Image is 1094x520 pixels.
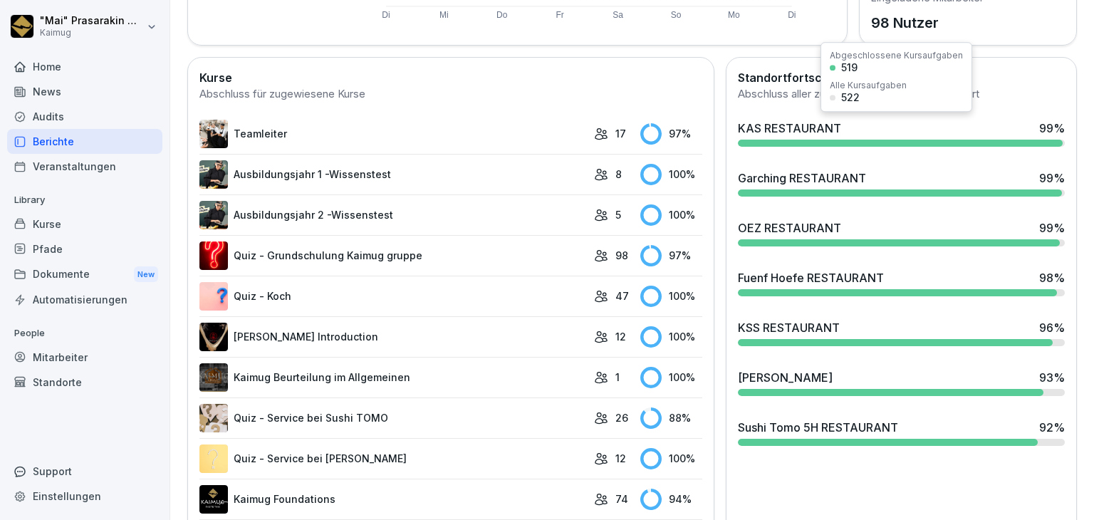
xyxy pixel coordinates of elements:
[40,15,144,27] p: "Mai" Prasarakin Natechnanok
[199,120,228,148] img: pytyph5pk76tu4q1kwztnixg.png
[1039,369,1065,386] div: 93 %
[199,444,228,473] img: emg2a556ow6sapjezcrppgxh.png
[732,413,1070,452] a: Sushi Tomo 5H RESTAURANT92%
[199,201,587,229] a: Ausbildungsjahr 2 -Wissenstest
[7,261,162,288] a: DokumenteNew
[7,484,162,509] a: Einstellungen
[7,370,162,395] a: Standorte
[199,485,587,514] a: Kaimug Foundations
[640,164,702,185] div: 100 %
[199,241,587,270] a: Quiz - Grundschulung Kaimug gruppe
[199,363,587,392] a: Kaimug Beurteilung im Allgemeinen
[615,288,629,303] p: 47
[556,10,564,20] text: Fr
[738,219,841,236] div: OEZ RESTAURANT
[615,451,626,466] p: 12
[841,93,860,103] div: 522
[732,114,1070,152] a: KAS RESTAURANT99%
[1039,269,1065,286] div: 98 %
[671,10,682,20] text: So
[738,170,866,187] div: Garching RESTAURANT
[615,329,626,344] p: 12
[7,189,162,212] p: Library
[7,129,162,154] a: Berichte
[199,444,587,473] a: Quiz - Service bei [PERSON_NAME]
[199,86,702,103] div: Abschluss für zugewiesene Kurse
[640,448,702,469] div: 100 %
[7,236,162,261] a: Pfade
[640,489,702,510] div: 94 %
[738,319,840,336] div: KSS RESTAURANT
[615,410,628,425] p: 26
[496,10,508,20] text: Do
[199,160,228,189] img: m7c771e1b5zzexp1p9raqxk8.png
[640,407,702,429] div: 88 %
[199,323,228,351] img: ejcw8pgrsnj3kwnpxq2wy9us.png
[841,63,858,73] div: 519
[382,10,390,20] text: Di
[729,10,741,20] text: Mo
[1039,419,1065,436] div: 92 %
[199,69,702,86] h2: Kurse
[615,207,621,222] p: 5
[199,282,587,311] a: Quiz - Koch
[640,286,702,307] div: 100 %
[640,123,702,145] div: 97 %
[199,323,587,351] a: [PERSON_NAME] Introduction
[615,492,628,506] p: 74
[738,69,1065,86] h2: Standortfortschritt
[732,313,1070,352] a: KSS RESTAURANT96%
[199,160,587,189] a: Ausbildungsjahr 1 -Wissenstest
[738,120,841,137] div: KAS RESTAURANT
[613,10,624,20] text: Sa
[738,369,833,386] div: [PERSON_NAME]
[7,287,162,312] a: Automatisierungen
[1039,319,1065,336] div: 96 %
[732,264,1070,302] a: Fuenf Hoefe RESTAURANT98%
[615,126,626,141] p: 17
[7,154,162,179] a: Veranstaltungen
[732,363,1070,402] a: [PERSON_NAME]93%
[615,248,628,263] p: 98
[134,266,158,283] div: New
[40,28,144,38] p: Kaimug
[7,104,162,129] a: Audits
[615,167,622,182] p: 8
[871,12,984,33] p: 98 Nutzer
[830,81,907,90] div: Alle Kursaufgaben
[1039,219,1065,236] div: 99 %
[7,212,162,236] a: Kurse
[7,345,162,370] a: Mitarbeiter
[199,485,228,514] img: p7t4hv9nngsgdpqtll45nlcz.png
[640,204,702,226] div: 100 %
[738,419,898,436] div: Sushi Tomo 5H RESTAURANT
[7,54,162,79] a: Home
[439,10,449,20] text: Mi
[732,214,1070,252] a: OEZ RESTAURANT99%
[640,245,702,266] div: 97 %
[615,370,620,385] p: 1
[7,79,162,104] a: News
[199,241,228,270] img: ima4gw5kbha2jc8jl1pti4b9.png
[7,261,162,288] div: Dokumente
[830,51,963,60] div: Abgeschlossene Kursaufgaben
[7,322,162,345] p: People
[732,164,1070,202] a: Garching RESTAURANT99%
[199,404,228,432] img: pak566alvbcplycpy5gzgq7j.png
[1039,120,1065,137] div: 99 %
[199,201,228,229] img: kdhala7dy4uwpjq3l09r8r31.png
[788,10,796,20] text: Di
[738,86,1065,103] div: Abschluss aller zugewiesenen Kurse pro Standort
[199,404,587,432] a: Quiz - Service bei Sushi TOMO
[1039,170,1065,187] div: 99 %
[640,367,702,388] div: 100 %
